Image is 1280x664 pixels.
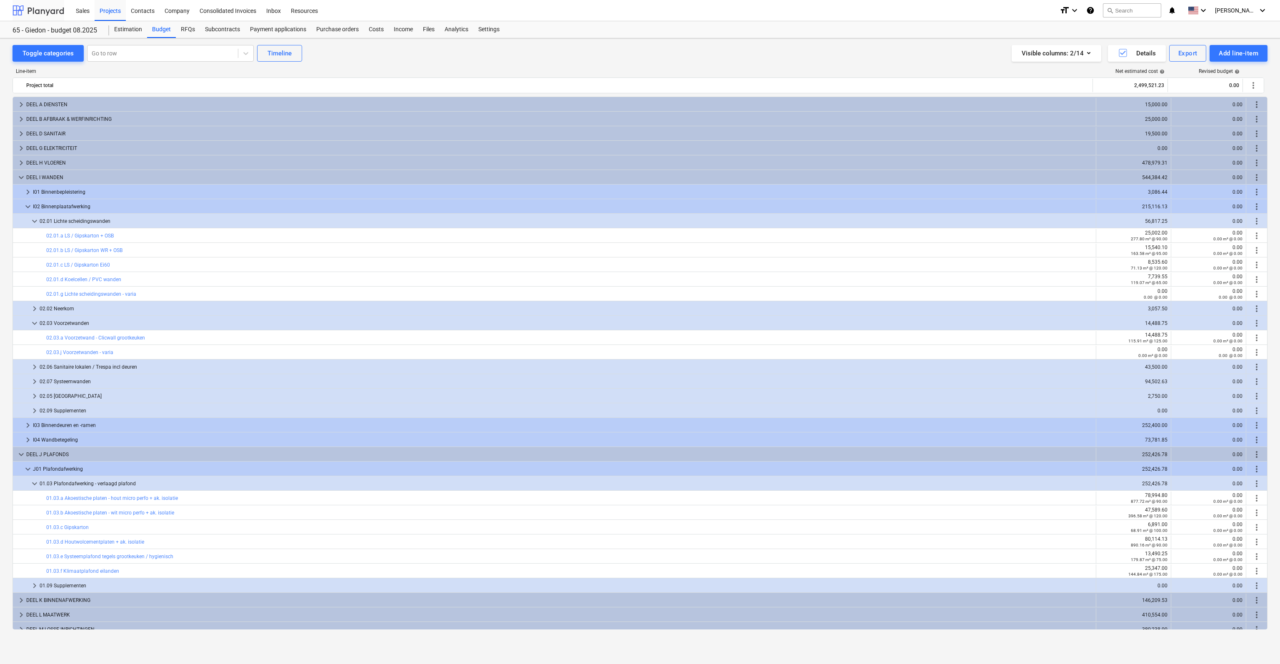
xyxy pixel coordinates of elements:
div: RFQs [176,21,200,38]
span: More actions [1252,610,1262,620]
div: Revised budget [1199,68,1240,74]
span: More actions [1252,595,1262,605]
span: keyboard_arrow_right [23,420,33,430]
a: 01.03.b Akoestische platen - wit micro perfo + ak. isolatie [46,510,174,516]
span: keyboard_arrow_right [16,143,26,153]
span: More actions [1252,391,1262,401]
div: 0.00 [1175,481,1242,487]
small: 0.00 @ 0.00 [1219,353,1242,358]
a: Estimation [109,21,147,38]
div: 252,426.78 [1100,452,1167,457]
span: More actions [1252,362,1262,372]
div: 47,589.60 [1100,507,1167,519]
div: 02.07 Systeemwanden [40,375,1092,388]
small: 71.13 m² @ 120.00 [1131,266,1167,270]
span: help [1158,69,1165,74]
div: 0.00 [1175,437,1242,443]
span: More actions [1252,552,1262,562]
span: More actions [1248,80,1258,90]
button: Timeline [257,45,302,62]
div: 78,994.80 [1100,492,1167,504]
span: More actions [1252,260,1262,270]
span: keyboard_arrow_right [23,187,33,197]
small: 144.84 m² @ 175.00 [1128,572,1167,577]
div: Net estimated cost [1115,68,1165,74]
small: 877.72 m² @ 90.00 [1131,499,1167,504]
div: DEEL J PLAFONDS [26,448,1092,461]
div: 0.00 [1175,422,1242,428]
span: More actions [1252,435,1262,445]
span: keyboard_arrow_right [30,362,40,372]
div: 0.00 [1175,218,1242,224]
div: 2,499,521.23 [1096,79,1164,92]
span: More actions [1252,231,1262,241]
div: Project total [26,79,1089,92]
i: format_size [1060,5,1070,15]
small: 890.16 m² @ 90.00 [1131,543,1167,547]
div: Payment applications [245,21,311,38]
span: keyboard_arrow_down [23,464,33,474]
span: keyboard_arrow_right [23,435,33,445]
div: DEEL A DIENSTEN [26,98,1092,111]
a: 01.03.a Akoestische platen - hout micro perfo + ak. isolatie [46,495,178,501]
div: 25,002.00 [1100,230,1167,242]
a: Budget [147,21,176,38]
div: I02 Binnenplaatafwerking [33,200,1092,213]
div: Export [1178,48,1197,59]
div: 0.00 [1175,408,1242,414]
div: 02.09 Supplementen [40,404,1092,417]
div: 2,750.00 [1100,393,1167,399]
div: DEEL I WANDEN [26,171,1092,184]
span: keyboard_arrow_right [30,391,40,401]
a: 02.01.g Lichte scheidingswanden - varia [46,291,136,297]
div: Toggle categories [22,48,74,59]
small: 396.58 m² @ 120.00 [1128,514,1167,518]
a: 01.03.f Klimaatplafond eilanden [46,568,119,574]
a: Purchase orders [311,21,364,38]
div: 02.06 Sanitaire lokalen / Trespa incl deuren [40,360,1092,374]
div: 0.00 [1175,565,1242,577]
small: 0.00 m² @ 0.00 [1213,499,1242,504]
small: 277.80 m² @ 90.00 [1131,237,1167,241]
div: 0.00 [1175,288,1242,300]
div: 146,209.53 [1100,597,1167,603]
div: 0.00 [1100,347,1167,358]
div: I03 Binnendeuren en -ramen [33,419,1092,432]
div: 215,116.13 [1100,204,1167,210]
div: 8,535.60 [1100,259,1167,271]
small: 0.00 m² @ 0.00 [1213,572,1242,577]
a: Income [389,21,418,38]
span: More actions [1252,508,1262,518]
div: 7,739.55 [1100,274,1167,285]
a: 02.01.d Koelcellen / PVC wanden [46,277,121,282]
small: 0.00 @ 0.00 [1144,295,1167,300]
a: Subcontracts [200,21,245,38]
a: Costs [364,21,389,38]
div: 252,426.78 [1100,466,1167,472]
div: DEEL G ELEKTRICITEIT [26,142,1092,155]
div: DEEL B AFBRAAK & WERFINRICHTING [26,112,1092,126]
div: 0.00 [1175,189,1242,195]
span: More actions [1252,202,1262,212]
div: 3,057.50 [1100,306,1167,312]
div: I01 Binnenbepleistering [33,185,1092,199]
small: 119.07 m² @ 65.00 [1131,280,1167,285]
div: 15,000.00 [1100,102,1167,107]
a: 02.03.a Voorzetwand - Clicwall grootkeuken [46,335,145,341]
a: 02.03.j Voorzetwanden - varia [46,349,113,355]
div: Visible columns : 2/14 [1022,48,1091,59]
span: keyboard_arrow_right [16,624,26,634]
span: keyboard_arrow_right [30,581,40,591]
div: J01 Plafondafwerking [33,462,1092,476]
span: keyboard_arrow_down [30,216,40,226]
span: keyboard_arrow_right [16,595,26,605]
div: 56,817.25 [1100,218,1167,224]
span: More actions [1252,289,1262,299]
div: Timeline [267,48,292,59]
span: keyboard_arrow_down [23,202,33,212]
div: 544,384.42 [1100,175,1167,180]
div: 25,000.00 [1100,116,1167,122]
button: Export [1169,45,1207,62]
